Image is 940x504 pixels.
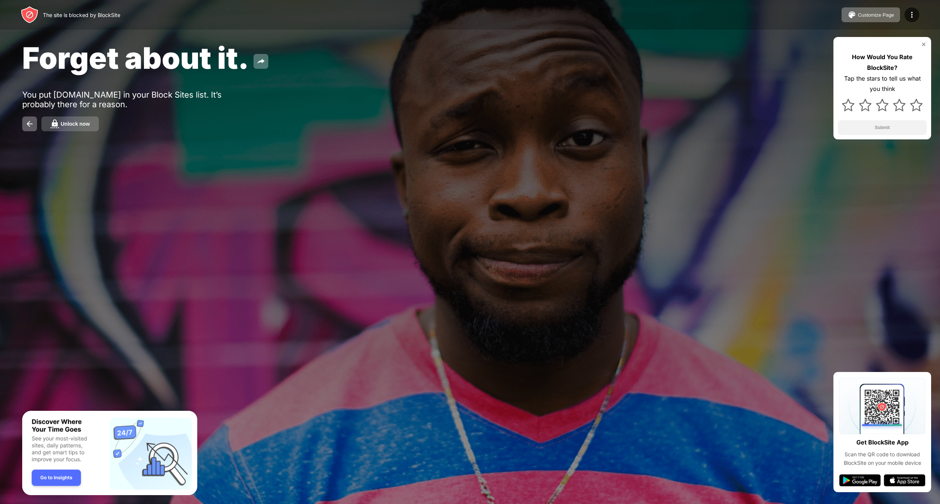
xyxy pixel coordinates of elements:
[921,41,927,47] img: rate-us-close.svg
[910,99,923,111] img: star.svg
[839,474,881,486] img: google-play.svg
[22,40,249,76] span: Forget about it.
[256,57,265,66] img: share.svg
[842,7,900,22] button: Customize Page
[893,99,906,111] img: star.svg
[25,119,34,128] img: back.svg
[876,99,889,111] img: star.svg
[838,120,927,135] button: Submit
[847,10,856,19] img: pallet.svg
[22,90,251,109] div: You put [DOMAIN_NAME] in your Block Sites list. It’s probably there for a reason.
[50,119,59,128] img: password.svg
[43,12,120,18] div: The site is blocked by BlockSite
[842,99,855,111] img: star.svg
[41,116,99,131] button: Unlock now
[839,450,925,467] div: Scan the QR code to download BlockSite on your mobile device
[858,12,894,18] div: Customize Page
[884,474,925,486] img: app-store.svg
[907,10,916,19] img: menu-icon.svg
[856,437,909,448] div: Get BlockSite App
[859,99,872,111] img: star.svg
[22,411,197,495] iframe: Banner
[21,6,38,24] img: header-logo.svg
[61,121,90,127] div: Unlock now
[839,378,925,434] img: qrcode.svg
[838,52,927,73] div: How Would You Rate BlockSite?
[838,73,927,95] div: Tap the stars to tell us what you think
